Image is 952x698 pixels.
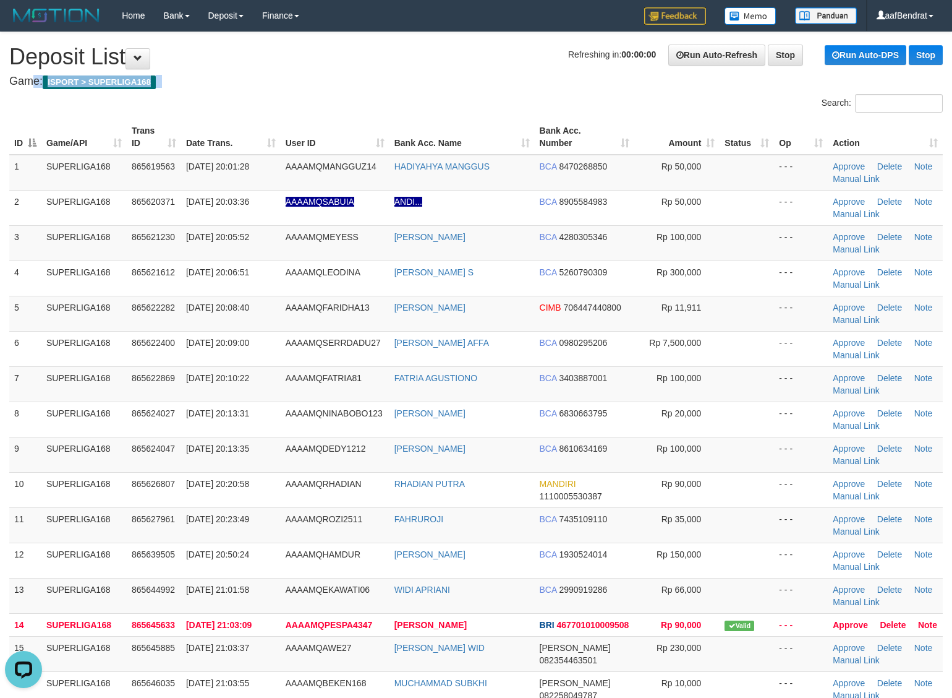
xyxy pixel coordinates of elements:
td: - - - [774,636,828,671]
a: Manual Link [833,491,880,501]
td: - - - [774,437,828,472]
a: Note [914,514,933,524]
span: Copy 4280305346 to clipboard [559,232,607,242]
span: Copy 7435109110 to clipboard [559,514,607,524]
a: [PERSON_NAME] [394,232,465,242]
a: Note [914,232,933,242]
span: AAAAMQDEDY1212 [286,444,366,454]
td: 9 [9,437,41,472]
a: Approve [833,303,865,312]
td: 13 [9,578,41,613]
a: Approve [833,232,865,242]
span: 865627961 [132,514,175,524]
span: [PERSON_NAME] [540,643,611,653]
span: 865622400 [132,338,175,348]
a: Approve [833,162,865,171]
span: 865645633 [132,620,175,630]
a: Delete [877,303,902,312]
label: Search: [822,94,943,113]
span: Copy 3403887001 to clipboard [559,373,607,383]
img: MOTION_logo.png [9,6,103,25]
a: [PERSON_NAME] AFFA [394,338,489,348]
a: Approve [833,678,865,688]
span: Rp 66,000 [661,585,702,595]
span: Rp 35,000 [661,514,702,524]
span: Copy 0980295206 to clipboard [559,338,607,348]
td: SUPERLIGA168 [41,155,127,191]
span: 865624027 [132,408,175,418]
a: Approve [833,620,868,630]
td: 1 [9,155,41,191]
img: Feedback.jpg [644,7,706,25]
a: Delete [877,232,902,242]
td: SUPERLIGA168 [41,366,127,402]
img: Button%20Memo.svg [725,7,776,25]
span: BCA [540,585,557,595]
a: Note [914,479,933,489]
a: Approve [833,444,865,454]
span: Copy 6830663795 to clipboard [559,408,607,418]
td: 3 [9,225,41,261]
a: Approve [833,514,865,524]
td: - - - [774,613,828,636]
span: BCA [540,338,557,348]
a: Delete [877,408,902,418]
span: [DATE] 21:03:55 [186,678,249,688]
span: [DATE] 21:03:37 [186,643,249,653]
span: 865621612 [132,267,175,277]
span: MANDIRI [540,479,576,489]
span: 865626807 [132,479,175,489]
span: AAAAMQEKAWATI06 [286,585,370,595]
a: Run Auto-Refresh [668,45,765,66]
td: 12 [9,543,41,578]
td: 8 [9,402,41,437]
td: 6 [9,331,41,366]
a: ANDI... [394,197,422,207]
td: SUPERLIGA168 [41,225,127,261]
a: Delete [877,197,902,207]
span: Rp 50,000 [661,162,702,171]
td: - - - [774,366,828,402]
span: ISPORT > SUPERLIGA168 [43,75,156,89]
td: 2 [9,190,41,225]
span: [DATE] 20:13:31 [186,408,249,418]
span: [DATE] 20:01:28 [186,162,249,171]
td: SUPERLIGA168 [41,437,127,472]
a: Note [914,197,933,207]
span: [DATE] 20:08:40 [186,303,249,312]
a: Manual Link [833,527,880,536]
span: Copy 467701010009508 to clipboard [557,620,629,630]
span: AAAAMQAWE27 [286,643,352,653]
span: [DATE] 20:10:22 [186,373,249,383]
a: Note [914,373,933,383]
span: Copy 8610634169 to clipboard [559,444,607,454]
td: 7 [9,366,41,402]
span: 865639505 [132,549,175,559]
td: 15 [9,636,41,671]
span: Rp 20,000 [661,408,702,418]
a: Delete [877,643,902,653]
span: [DATE] 20:13:35 [186,444,249,454]
span: 865624047 [132,444,175,454]
th: Action: activate to sort column ascending [828,119,943,155]
span: AAAAMQFARIDHA13 [286,303,370,312]
td: SUPERLIGA168 [41,402,127,437]
a: [PERSON_NAME] [394,408,465,418]
a: Note [914,267,933,277]
a: Delete [877,162,902,171]
a: [PERSON_NAME] S [394,267,474,277]
a: Delete [880,620,906,630]
a: Manual Link [833,350,880,360]
span: Copy 082354463501 to clipboard [540,655,597,665]
th: ID: activate to sort column descending [9,119,41,155]
a: Note [914,408,933,418]
a: Manual Link [833,174,880,184]
span: Rp 90,000 [661,620,701,630]
span: AAAAMQPESPA4347 [286,620,373,630]
th: Bank Acc. Name: activate to sort column ascending [389,119,535,155]
span: AAAAMQRHADIAN [286,479,362,489]
td: 4 [9,261,41,296]
a: Manual Link [833,421,880,431]
span: [DATE] 21:01:58 [186,585,249,595]
button: Open LiveChat chat widget [5,5,42,42]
